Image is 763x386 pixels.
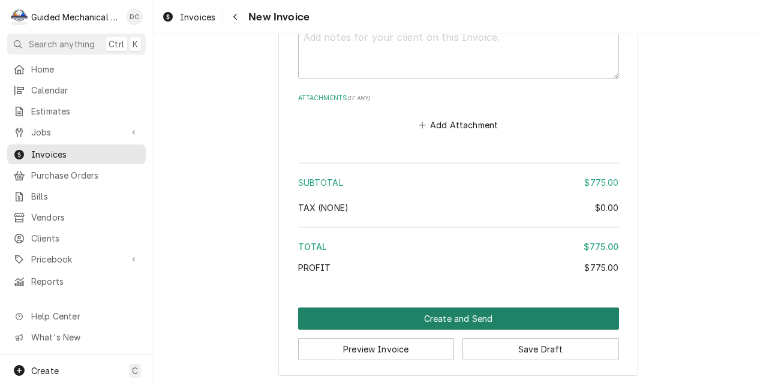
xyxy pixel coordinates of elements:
[298,94,619,103] label: Attachments
[298,203,349,213] span: Tax ( none )
[416,116,500,133] button: Add Attachment
[298,94,619,133] div: Attachments
[298,307,619,360] div: Button Group
[298,176,619,189] div: Subtotal
[584,240,618,253] div: $775.00
[298,261,619,274] div: Profit
[298,158,619,282] div: Amount Summary
[298,240,619,253] div: Total
[7,59,146,79] a: Home
[7,122,146,142] a: Go to Jobs
[31,211,140,224] span: Vendors
[7,207,146,227] a: Vendors
[7,272,146,291] a: Reports
[31,190,140,203] span: Bills
[31,253,122,266] span: Pricebook
[7,34,146,55] button: Search anythingCtrlK
[584,176,618,189] div: $775.00
[298,338,455,360] button: Preview Invoice
[11,8,28,25] div: Guided Mechanical Services, LLC's Avatar
[126,8,143,25] div: DC
[7,101,146,121] a: Estimates
[31,63,140,76] span: Home
[132,364,138,377] span: C
[11,8,28,25] div: G
[29,38,95,50] span: Search anything
[298,307,619,330] div: Button Group Row
[298,242,328,252] span: Total
[7,249,146,269] a: Go to Pricebook
[31,11,119,23] div: Guided Mechanical Services, LLC
[7,186,146,206] a: Bills
[31,105,140,117] span: Estimates
[7,80,146,100] a: Calendar
[7,306,146,326] a: Go to Help Center
[31,126,122,138] span: Jobs
[347,95,370,101] span: ( if any )
[298,177,343,188] span: Subtotal
[226,7,245,26] button: Navigate back
[298,8,619,79] div: Notes to Client
[298,307,619,330] button: Create and Send
[109,38,124,50] span: Ctrl
[298,201,619,214] div: Tax
[245,9,310,25] span: New Invoice
[7,165,146,185] a: Purchase Orders
[595,201,619,214] div: $0.00
[31,275,140,288] span: Reports
[31,331,139,343] span: What's New
[298,330,619,360] div: Button Group Row
[31,84,140,96] span: Calendar
[584,263,618,273] span: $775.00
[180,11,215,23] span: Invoices
[31,148,140,161] span: Invoices
[31,310,139,322] span: Help Center
[7,327,146,347] a: Go to What's New
[7,144,146,164] a: Invoices
[126,8,143,25] div: Daniel Cornell's Avatar
[31,366,59,376] span: Create
[133,38,138,50] span: K
[157,7,220,27] a: Invoices
[462,338,619,360] button: Save Draft
[31,169,140,182] span: Purchase Orders
[298,263,331,273] span: Profit
[31,232,140,245] span: Clients
[7,228,146,248] a: Clients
